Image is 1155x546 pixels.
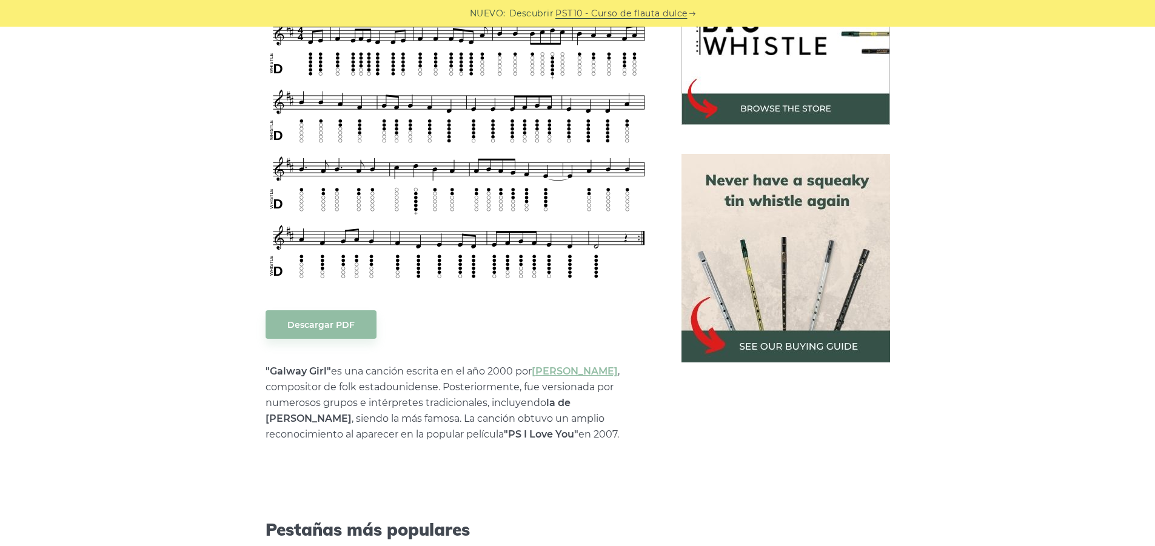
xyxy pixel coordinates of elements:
font: "Galway Girl" [266,365,331,377]
font: NUEVO: [470,8,506,19]
a: [PERSON_NAME] [532,365,618,377]
font: "PS I Love You" [504,428,578,440]
font: , siendo la más famosa. La canción obtuvo un amplio reconocimiento al aparecer en la popular pelí... [266,413,604,440]
img: Guía de compra de silbatos metálicos [681,154,890,362]
font: Descargar PDF [287,319,355,330]
a: Descargar PDF [266,310,377,339]
font: la de [PERSON_NAME] [266,397,571,424]
font: PST10 - Curso de flauta dulce [555,8,688,19]
a: PST10 - Curso de flauta dulce [555,7,688,21]
font: , compositor de folk estadounidense. Posteriormente, fue versionada por numerosos grupos e intérp... [266,365,620,408]
font: en 2007. [578,428,619,440]
font: Descubrir [509,8,554,19]
font: Pestañas más populares [266,519,470,540]
font: es una canción escrita en el año 2000 por [331,365,532,377]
